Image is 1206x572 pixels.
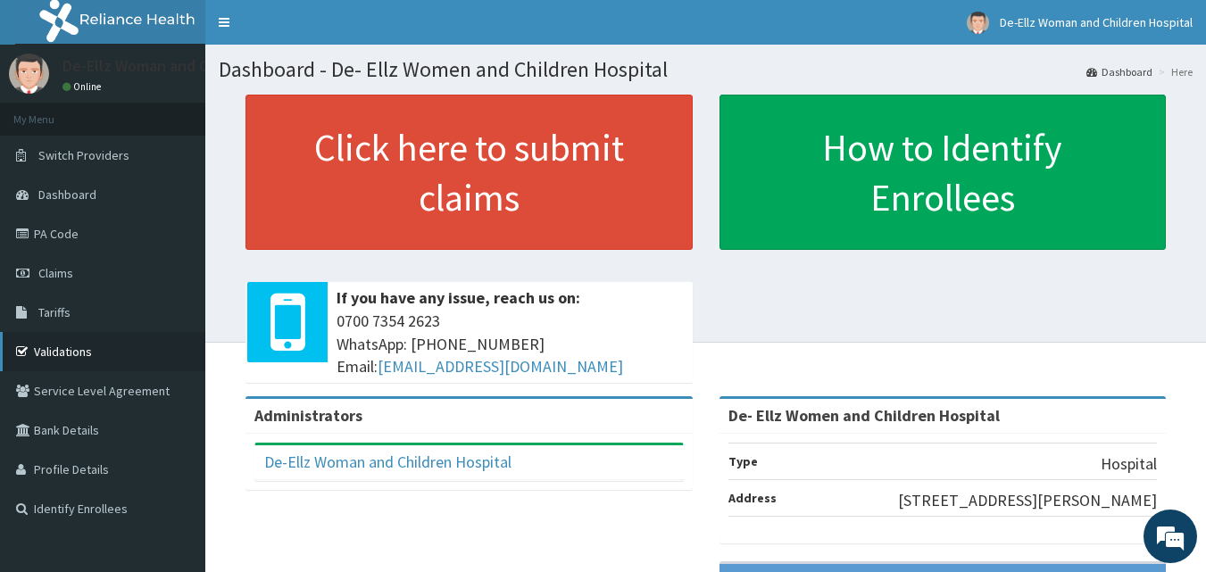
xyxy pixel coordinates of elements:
[1154,64,1193,79] li: Here
[38,265,73,281] span: Claims
[62,58,320,74] p: De-Ellz Woman and Children Hospital
[898,489,1157,512] p: [STREET_ADDRESS][PERSON_NAME]
[219,58,1193,81] h1: Dashboard - De- Ellz Women and Children Hospital
[1101,452,1157,476] p: Hospital
[9,54,49,94] img: User Image
[264,452,512,472] a: De-Ellz Woman and Children Hospital
[245,95,693,250] a: Click here to submit claims
[967,12,989,34] img: User Image
[38,147,129,163] span: Switch Providers
[1000,14,1193,30] span: De-Ellz Woman and Children Hospital
[728,405,1000,426] strong: De- Ellz Women and Children Hospital
[337,287,580,308] b: If you have any issue, reach us on:
[62,80,105,93] a: Online
[254,405,362,426] b: Administrators
[728,453,758,469] b: Type
[728,490,777,506] b: Address
[378,356,623,377] a: [EMAIL_ADDRESS][DOMAIN_NAME]
[719,95,1167,250] a: How to Identify Enrollees
[1086,64,1152,79] a: Dashboard
[38,187,96,203] span: Dashboard
[337,310,684,378] span: 0700 7354 2623 WhatsApp: [PHONE_NUMBER] Email:
[38,304,71,320] span: Tariffs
